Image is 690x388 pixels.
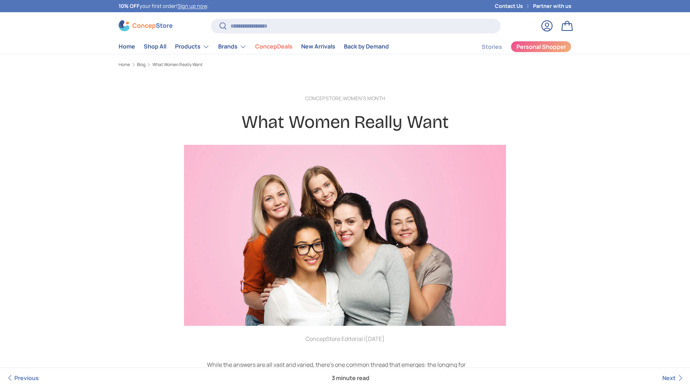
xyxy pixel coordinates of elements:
[178,3,207,9] a: Sign up now
[662,368,684,388] a: Next
[119,20,172,31] img: ConcepStore
[511,41,571,52] a: Personal Shopper
[255,40,293,54] a: ConcepDeals
[533,2,571,10] a: Partner with us
[365,335,385,343] time: [DATE]
[207,334,483,343] p: ConcepStore Editorial |
[119,61,571,68] nav: Breadcrumbs
[207,360,483,378] p: While the answers are all vast and varied, there’s one common thread that emerges: the longing fo...
[152,63,203,67] a: What Women Really Want
[137,63,146,67] a: Blog
[464,40,571,54] nav: Secondary
[184,145,506,326] img: women-in-all-colors-posing-for-a-photo-concepstore-iwd2024-article
[119,40,389,54] nav: Primary
[144,40,166,54] a: Shop All
[495,2,533,10] a: Contact Us
[119,40,135,54] a: Home
[343,95,385,102] a: Women's Month
[326,368,375,388] span: 3 minute read
[516,44,566,50] span: Personal Shopper
[175,40,210,54] a: Products
[6,368,39,388] a: Previous
[482,40,502,54] a: Stories
[301,40,335,54] a: New Arrivals
[344,40,389,54] a: Back by Demand
[119,63,130,67] a: Home
[14,374,39,382] span: Previous
[171,40,214,54] summary: Products
[214,40,251,54] summary: Brands
[119,3,139,9] strong: 10% OFF
[662,374,676,382] span: Next
[119,2,208,10] p: your first order! .
[305,95,343,102] a: ConcepStore,
[207,111,483,133] h1: What Women Really Want
[218,40,247,54] a: Brands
